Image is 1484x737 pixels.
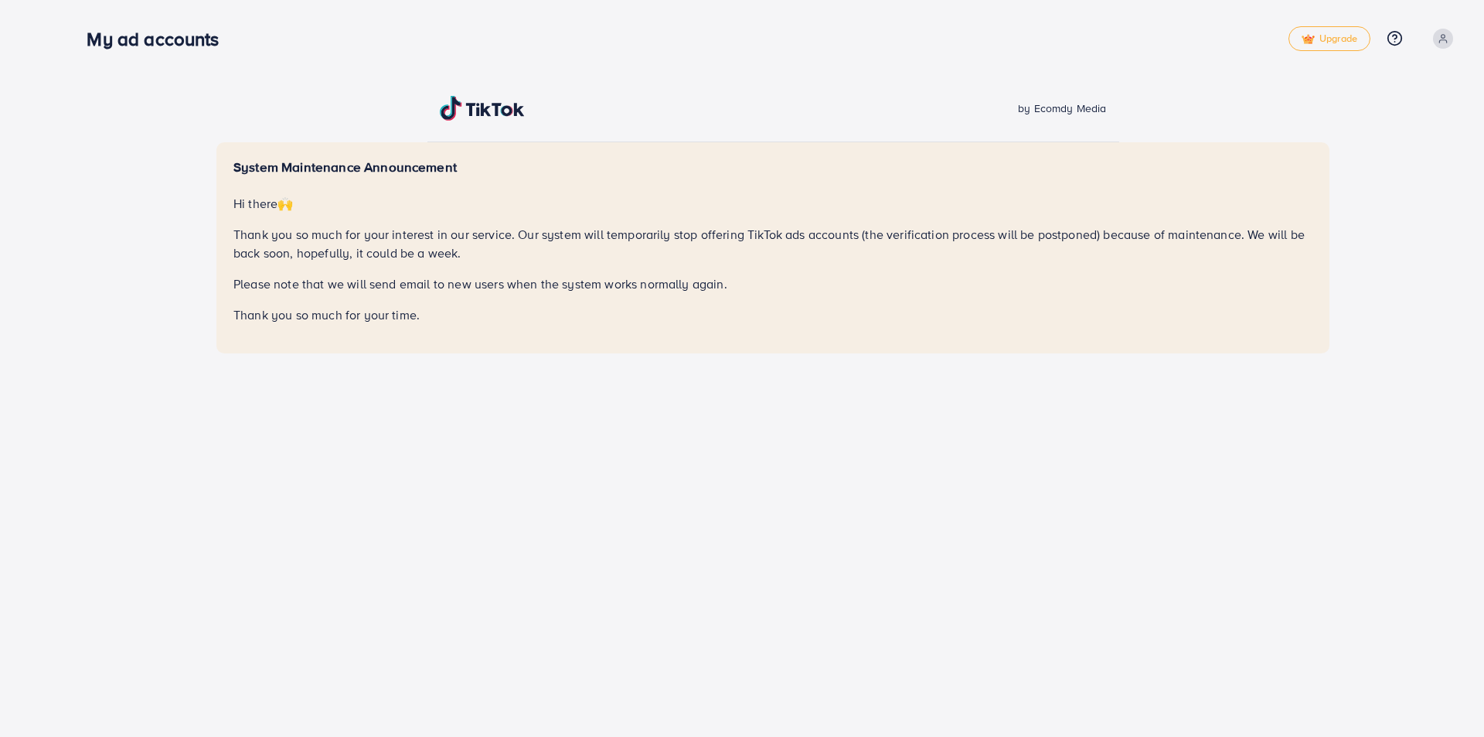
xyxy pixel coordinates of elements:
[233,275,1312,293] p: Please note that we will send email to new users when the system works normally again.
[1288,26,1370,51] a: tickUpgrade
[233,305,1312,324] p: Thank you so much for your time.
[233,225,1312,262] p: Thank you so much for your interest in our service. Our system will temporarily stop offering Tik...
[233,159,1312,176] h5: System Maintenance Announcement
[1302,34,1315,45] img: tick
[233,194,1312,213] p: Hi there
[440,96,525,121] img: TikTok
[1018,101,1106,116] span: by Ecomdy Media
[87,28,231,50] h3: My ad accounts
[1302,33,1357,45] span: Upgrade
[277,195,293,212] span: 🙌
